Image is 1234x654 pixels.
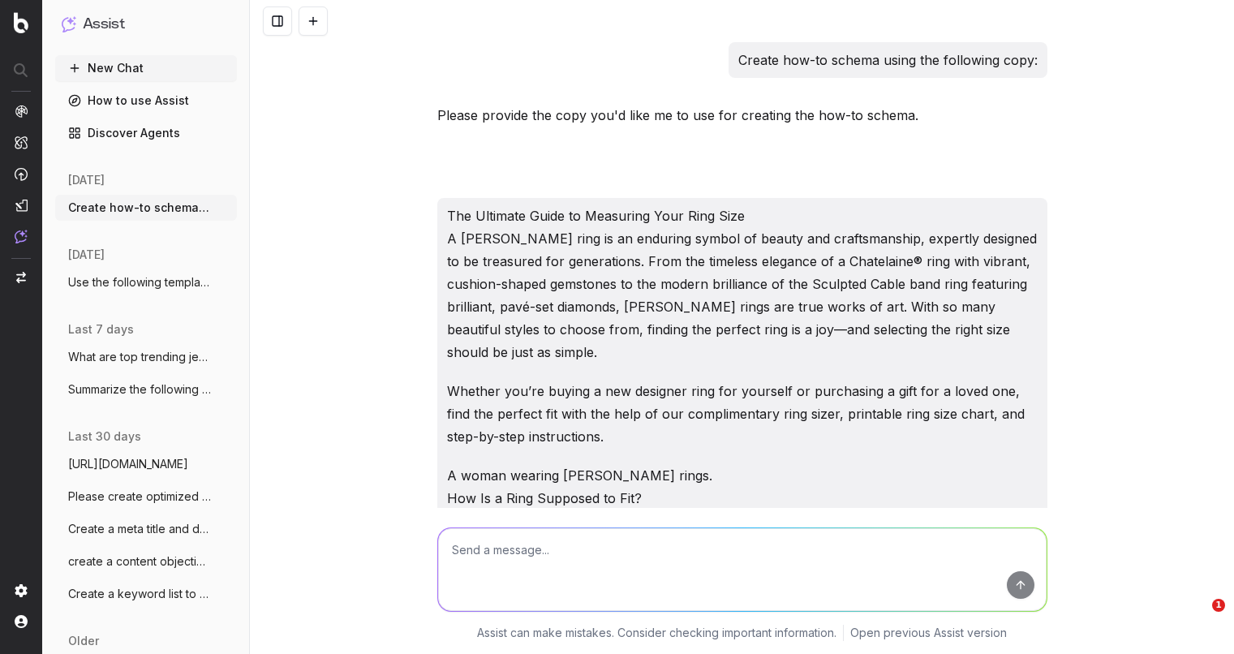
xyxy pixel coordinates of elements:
[83,13,125,36] h1: Assist
[477,625,836,641] p: Assist can make mistakes. Consider checking important information.
[15,199,28,212] img: Studio
[447,204,1038,364] p: The Ultimate Guide to Measuring Your Ring Size A [PERSON_NAME] ring is an enduring symbol of beau...
[68,349,211,365] span: What are top trending jewelry product ty
[15,136,28,149] img: Intelligence
[62,16,76,32] img: Assist
[68,172,105,188] span: [DATE]
[55,120,237,146] a: Discover Agents
[68,321,134,338] span: last 7 days
[55,195,237,221] button: Create how-to schema using the following
[62,13,230,36] button: Assist
[15,105,28,118] img: Analytics
[68,274,211,290] span: Use the following template: SEO Summary
[14,12,28,33] img: Botify logo
[68,586,211,602] span: Create a keyword list to optimize a [DATE]
[850,625,1007,641] a: Open previous Assist version
[55,55,237,81] button: New Chat
[55,269,237,295] button: Use the following template: SEO Summary
[55,344,237,370] button: What are top trending jewelry product ty
[68,521,211,537] span: Create a meta title and description for
[68,633,99,649] span: older
[55,516,237,542] button: Create a meta title and description for
[68,428,141,445] span: last 30 days
[15,615,28,628] img: My account
[68,553,211,570] span: create a content objective for an articl
[1212,599,1225,612] span: 1
[55,549,237,574] button: create a content objective for an articl
[68,488,211,505] span: Please create optimized titles and descr
[738,49,1038,71] p: Create how-to schema using the following copy:
[55,376,237,402] button: Summarize the following from a results p
[15,584,28,597] img: Setting
[68,381,211,398] span: Summarize the following from a results p
[68,456,188,472] span: [URL][DOMAIN_NAME]
[16,272,26,283] img: Switch project
[55,451,237,477] button: [URL][DOMAIN_NAME]
[55,484,237,510] button: Please create optimized titles and descr
[68,200,211,216] span: Create how-to schema using the following
[68,247,105,263] span: [DATE]
[15,230,28,243] img: Assist
[55,581,237,607] button: Create a keyword list to optimize a [DATE]
[15,167,28,181] img: Activation
[447,380,1038,448] p: Whether you’re buying a new designer ring for yourself or purchasing a gift for a loved one, find...
[55,88,237,114] a: How to use Assist
[447,464,1038,646] p: A woman wearing [PERSON_NAME] rings. How Is a Ring Supposed to Fit? Ring sizing is about finding ...
[437,104,1047,127] p: Please provide the copy you'd like me to use for creating the how-to schema.
[1179,599,1218,638] iframe: Intercom live chat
